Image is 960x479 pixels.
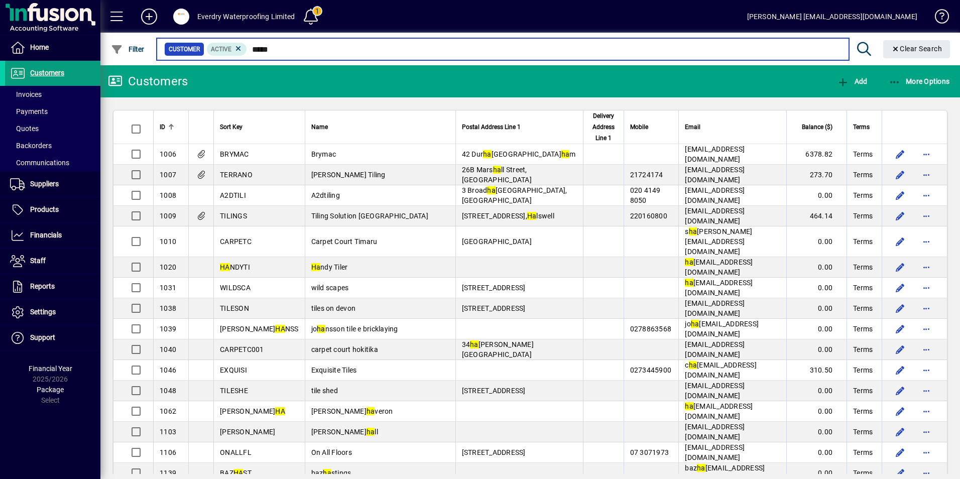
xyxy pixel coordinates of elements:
button: More options [918,146,934,162]
span: Name [311,122,328,133]
a: Knowledge Base [927,2,947,35]
span: [PERSON_NAME] Tiling [311,171,386,179]
em: ha [685,279,693,287]
em: ha [317,325,325,333]
button: Edit [892,187,908,203]
span: CARPETC [220,237,252,246]
span: 34 [PERSON_NAME][GEOGRAPHIC_DATA] [462,340,534,358]
span: 1008 [160,191,176,199]
span: 1010 [160,237,176,246]
button: Edit [892,383,908,399]
div: Email [685,122,780,133]
em: ha [689,361,697,369]
span: [EMAIL_ADDRESS][DOMAIN_NAME] [685,382,745,400]
span: [PERSON_NAME] ll [311,428,378,436]
button: More options [918,233,934,250]
span: [EMAIL_ADDRESS][DOMAIN_NAME] [685,279,753,297]
span: Tiling Solution [GEOGRAPHIC_DATA] [311,212,428,220]
span: 1062 [160,407,176,415]
span: 1139 [160,469,176,477]
a: Support [5,325,100,350]
span: s [PERSON_NAME][EMAIL_ADDRESS][DOMAIN_NAME] [685,227,752,256]
button: More options [918,259,934,275]
span: carpet court hokitika [311,345,378,353]
button: Edit [892,362,908,378]
span: Quotes [10,125,39,133]
span: [STREET_ADDRESS] [462,284,526,292]
span: Terms [853,427,873,437]
span: NDYTI [220,263,250,271]
span: Terms [853,365,873,375]
span: [EMAIL_ADDRESS][DOMAIN_NAME] [685,207,745,225]
span: Terms [853,283,873,293]
span: A2dtiling [311,191,340,199]
a: Settings [5,300,100,325]
div: ID [160,122,182,133]
em: HA [275,407,285,415]
td: 0.00 [786,442,847,463]
em: ha [493,166,502,174]
span: [STREET_ADDRESS] [462,304,526,312]
em: ha [483,150,492,158]
span: ONALLFL [220,448,252,456]
button: Edit [892,167,908,183]
span: 1106 [160,448,176,456]
em: ha [561,150,570,158]
span: BAZ ST [220,469,252,477]
span: 020 4149 8050 [630,186,661,204]
button: More options [918,424,934,440]
button: More options [918,383,934,399]
span: 1009 [160,212,176,220]
span: Terms [853,406,873,416]
span: Terms [853,262,873,272]
span: [EMAIL_ADDRESS][DOMAIN_NAME] [685,443,745,461]
div: Mobile [630,122,673,133]
span: Terms [853,447,873,457]
span: [GEOGRAPHIC_DATA] [462,237,532,246]
span: BRYMAC [220,150,249,158]
div: Name [311,122,449,133]
a: Quotes [5,120,100,137]
a: Home [5,35,100,60]
span: Carpet Court Timaru [311,237,378,246]
span: 0273445900 [630,366,672,374]
td: 0.00 [786,339,847,360]
td: 0.00 [786,319,847,339]
span: Terms [853,122,870,133]
span: ID [160,122,165,133]
span: 21724174 [630,171,663,179]
button: Edit [892,403,908,419]
span: [EMAIL_ADDRESS][DOMAIN_NAME] [685,402,753,420]
mat-chip: Activation Status: Active [207,43,247,56]
button: More options [918,187,934,203]
span: Clear Search [891,45,942,53]
em: Ha [311,263,321,271]
button: More options [918,208,934,224]
em: ha [487,186,496,194]
button: Edit [892,259,908,275]
span: Terms [853,190,873,200]
div: [PERSON_NAME] [EMAIL_ADDRESS][DOMAIN_NAME] [747,9,917,25]
span: WILDSCA [220,284,251,292]
span: Postal Address Line 1 [462,122,521,133]
span: [STREET_ADDRESS], lswell [462,212,554,220]
button: Edit [892,280,908,296]
span: Products [30,205,59,213]
span: 220160800 [630,212,667,220]
span: 1038 [160,304,176,312]
button: Edit [892,444,908,460]
div: Everdry Waterproofing Limited [197,9,295,25]
span: Filter [111,45,145,53]
button: Edit [892,424,908,440]
button: More options [918,300,934,316]
span: 0278863568 [630,325,672,333]
div: Balance ($) [793,122,842,133]
em: ha [689,227,697,235]
span: Financial Year [29,365,72,373]
span: 07 3071973 [630,448,669,456]
button: Clear [883,40,950,58]
span: Terms [853,170,873,180]
em: ha [685,258,693,266]
a: Invoices [5,86,100,103]
em: ha [323,469,331,477]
